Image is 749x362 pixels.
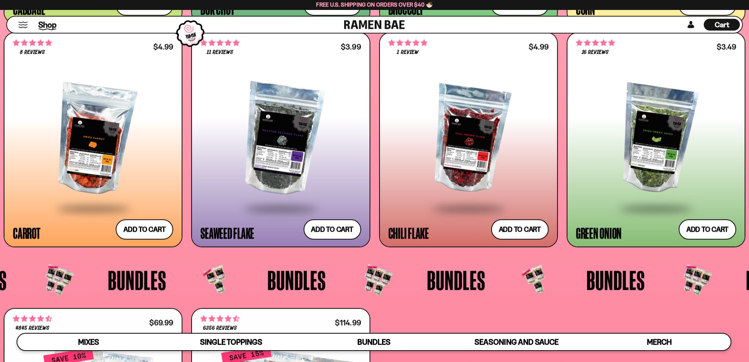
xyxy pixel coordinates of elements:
[704,17,740,33] div: Cart
[582,49,609,55] span: 16 reviews
[13,314,52,323] span: 4.71 stars
[18,22,28,28] button: Mobile Menu Trigger
[717,43,736,50] div: $3.49
[388,226,429,239] div: Chili Flake
[715,20,729,29] span: Cart
[200,38,239,48] span: 4.82 stars
[445,334,588,350] a: Seasoning and Sauce
[13,226,41,239] div: Carrot
[397,49,418,55] span: 1 review
[13,38,52,48] span: 4.75 stars
[379,32,558,247] a: 5.00 stars 1 review $4.99 Chili Flake Add to cart
[191,32,370,247] a: 4.82 stars 11 reviews $3.99 Seaweed Flake Add to cart
[108,266,167,294] span: Bundles
[4,32,182,247] a: 4.75 stars 8 reviews $4.99 Carrot Add to cart
[475,337,558,347] span: Seasoning and Sauce
[200,314,239,323] span: 4.63 stars
[149,319,173,326] div: $69.99
[200,337,262,347] span: Single Toppings
[207,49,233,55] span: 11 reviews
[576,226,622,239] div: Green Onion
[38,19,56,30] span: Shop
[200,226,254,239] div: Seaweed Flake
[679,219,736,239] button: Add to cart
[588,334,731,350] a: Merch
[153,43,173,50] div: $4.99
[567,32,745,247] a: 4.88 stars 16 reviews $3.49 Green Onion Add to cart
[357,337,391,347] span: Bundles
[78,337,99,347] span: Mixes
[267,266,326,294] span: Bundles
[647,337,672,347] span: Merch
[38,18,56,31] a: Shop
[576,38,615,48] span: 4.88 stars
[116,219,173,239] button: Add to cart
[203,325,237,331] span: 6356 reviews
[302,334,445,350] a: Bundles
[20,49,45,55] span: 8 reviews
[335,319,361,326] div: $114.99
[15,325,49,331] span: 4845 reviews
[160,334,302,350] a: Single Toppings
[427,266,486,294] span: Bundles
[304,219,361,239] button: Add to cart
[529,43,549,50] div: $4.99
[587,266,645,294] span: Bundles
[316,1,433,8] span: Free U.S. Shipping on Orders over $40 🍜
[17,334,160,350] a: Mixes
[341,43,361,50] div: $3.99
[388,38,427,48] span: 5.00 stars
[491,219,549,239] button: Add to cart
